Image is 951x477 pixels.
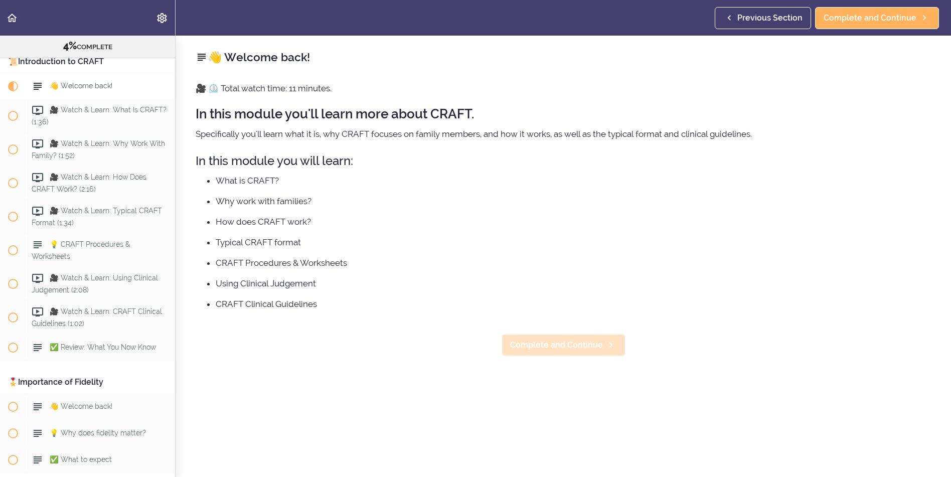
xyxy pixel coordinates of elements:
[216,297,931,310] li: CRAFT Clinical Guidelines
[502,334,625,356] a: Complete and Continue
[216,174,931,187] li: What is CRAFT?
[32,106,167,125] span: 🎥 Watch & Learn: What Is CRAFT? (1:36)
[216,215,931,228] li: How does CRAFT work?
[63,40,77,52] span: 4%
[32,274,158,293] span: 🎥 Watch & Learn: Using Clinical Judgement (2:08)
[32,240,130,260] span: 💡 CRAFT Procedures & Worksheets
[216,256,931,269] li: CRAFT Procedures & Worksheets
[196,49,931,66] h2: 👋 Welcome back!
[737,12,803,24] span: Previous Section
[32,207,162,226] span: 🎥 Watch & Learn: Typical CRAFT Format (1:34)
[50,429,146,437] span: 💡 Why does fidelity matter?
[196,152,931,169] h3: In this module you will learn:
[824,12,916,24] span: Complete and Continue
[815,7,939,29] a: Complete and Continue
[6,12,18,24] svg: Back to course curriculum
[216,277,931,290] li: Using Clinical Judgement
[216,195,931,208] li: Why work with families?
[13,40,163,53] div: COMPLETE
[216,236,931,249] li: Typical CRAFT format
[715,7,811,29] a: Previous Section
[196,81,931,96] p: 🎥 ⏲️ Total watch time: 11 minutes.
[50,455,112,463] span: ✅ What to expect
[196,126,931,141] p: Specifically you'll learn what it is, why CRAFT focuses on family members, and how it works, as w...
[156,12,168,24] svg: Settings Menu
[196,107,931,121] h2: In this module you'll learn more about CRAFT.
[50,82,112,90] span: 👋 Welcome back!
[32,173,146,193] span: 🎥 Watch & Learn: How Does CRAFT Work? (2:16)
[32,307,162,327] span: 🎥 Watch & Learn: CRAFT Clinical Guidelines (1:02)
[50,402,112,410] span: 👋 Welcome back!
[50,343,156,351] span: ✅ Review: What You Now Know
[510,339,603,351] span: Complete and Continue
[32,139,165,159] span: 🎥 Watch & Learn: Why Work With Family? (1:52)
